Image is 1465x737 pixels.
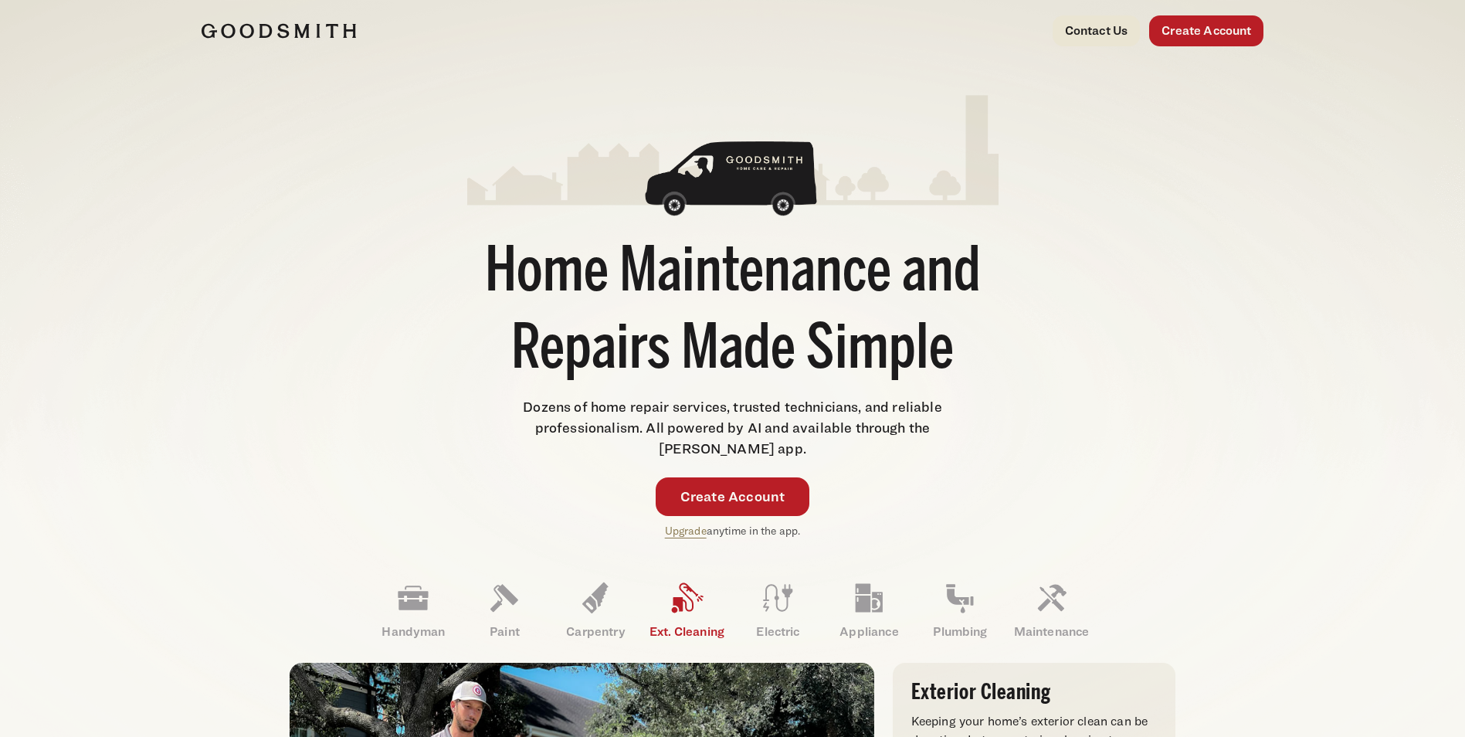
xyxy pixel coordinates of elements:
a: Carpentry [550,570,641,650]
p: Electric [732,623,823,641]
p: Carpentry [550,623,641,641]
a: Create Account [1149,15,1263,46]
a: Create Account [656,477,810,516]
span: Dozens of home repair services, trusted technicians, and reliable professionalism. All powered by... [523,399,941,457]
p: Paint [459,623,550,641]
p: Plumbing [914,623,1005,641]
a: Maintenance [1005,570,1097,650]
p: anytime in the app. [665,522,801,540]
h3: Exterior Cleaning [911,681,1157,703]
p: Appliance [823,623,914,641]
h1: Home Maintenance and Repairs Made Simple [467,236,999,390]
a: Paint [459,570,550,650]
p: Maintenance [1005,623,1097,641]
a: Upgrade [665,524,707,537]
a: Plumbing [914,570,1005,650]
a: Contact Us [1053,15,1141,46]
p: Ext. Cleaning [641,623,732,641]
a: Appliance [823,570,914,650]
p: Handyman [368,623,459,641]
a: Handyman [368,570,459,650]
a: Ext. Cleaning [641,570,732,650]
a: Electric [732,570,823,650]
img: Goodsmith [202,23,356,39]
